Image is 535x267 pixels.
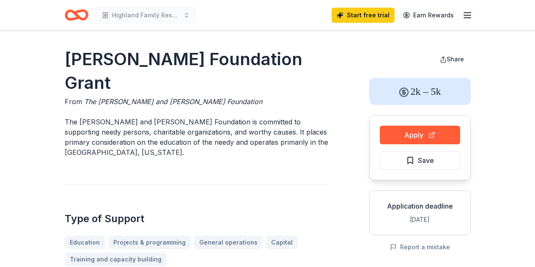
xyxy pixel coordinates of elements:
[447,55,464,63] span: Share
[380,151,460,170] button: Save
[65,5,88,25] a: Home
[398,8,459,23] a: Earn Rewards
[369,78,471,105] div: 2k – 5k
[65,253,167,266] a: Training and capacity building
[418,155,434,166] span: Save
[95,7,197,24] button: Highland Family Resource Center
[112,10,180,20] span: Highland Family Resource Center
[65,117,329,157] p: The [PERSON_NAME] and [PERSON_NAME] Foundation is committed to supporting needy persons, charitab...
[194,236,263,249] a: General operations
[433,51,471,68] button: Share
[376,201,464,211] div: Application deadline
[380,126,460,144] button: Apply
[332,8,395,23] a: Start free trial
[65,96,329,107] div: From
[266,236,298,249] a: Capital
[390,242,450,252] button: Report a mistake
[108,236,191,249] a: Projects & programming
[376,215,464,225] div: [DATE]
[84,97,262,106] span: The [PERSON_NAME] and [PERSON_NAME] Foundation
[65,212,329,226] h2: Type of Support
[65,236,105,249] a: Education
[65,47,329,95] h1: [PERSON_NAME] Foundation Grant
